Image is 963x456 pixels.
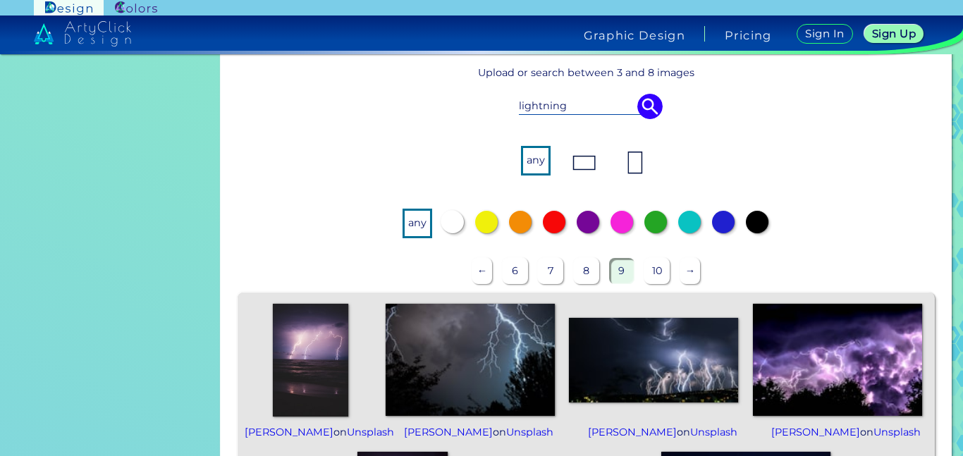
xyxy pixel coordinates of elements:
[873,426,921,438] a: Unsplash
[588,424,720,440] p: on
[245,424,376,440] p: on
[34,21,131,47] img: artyclick_design_logo_white_combined_path.svg
[472,258,493,284] p: ←
[538,258,563,284] p: 7
[347,426,394,438] a: Unsplash
[404,426,493,438] a: [PERSON_NAME]
[273,304,348,417] img: photo-1514856841774-b927b221d7c9
[771,424,903,440] p: on
[386,304,555,417] img: photo-1509401934319-cb35b87bf39e
[753,304,922,417] img: photo-1472145246862-b24cf25c4a36
[570,149,599,177] img: ex-mb-format-1.jpg
[621,149,649,177] img: ex-mb-format-2.jpg
[523,148,548,173] p: any
[609,258,634,284] p: 9
[506,426,553,438] a: Unsplash
[797,24,853,44] a: Sign In
[519,98,654,113] input: Search stock photos..
[588,426,677,438] a: [PERSON_NAME]
[115,1,157,15] img: ArtyClick Colors logo
[637,94,663,119] img: icon search
[584,30,685,41] h4: Graphic Design
[805,28,844,39] h5: Sign In
[569,304,738,417] img: photo-1482005253821-5d6a2c685879
[503,258,528,284] p: 6
[690,426,737,438] a: Unsplash
[725,30,772,41] a: Pricing
[680,258,701,284] p: →
[405,211,430,236] p: any
[864,25,924,43] a: Sign Up
[245,426,333,438] a: [PERSON_NAME]
[574,258,599,284] p: 8
[771,426,860,438] a: [PERSON_NAME]
[644,258,670,284] p: 10
[872,28,916,39] h5: Sign Up
[238,65,935,81] p: Upload or search between 3 and 8 images
[404,424,536,440] p: on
